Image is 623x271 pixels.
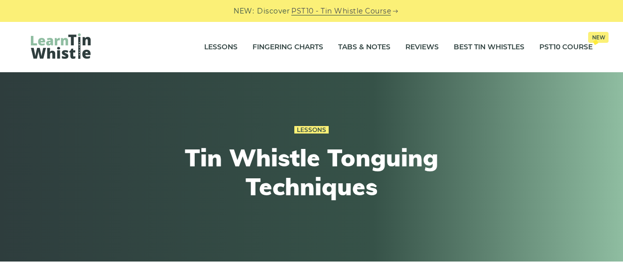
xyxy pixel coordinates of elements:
[588,32,609,43] span: New
[405,35,439,60] a: Reviews
[128,143,495,201] h1: Tin Whistle Tonguing Techniques
[539,35,593,60] a: PST10 CourseNew
[454,35,524,60] a: Best Tin Whistles
[204,35,238,60] a: Lessons
[294,126,329,134] a: Lessons
[338,35,390,60] a: Tabs & Notes
[31,33,91,59] img: LearnTinWhistle.com
[252,35,323,60] a: Fingering Charts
